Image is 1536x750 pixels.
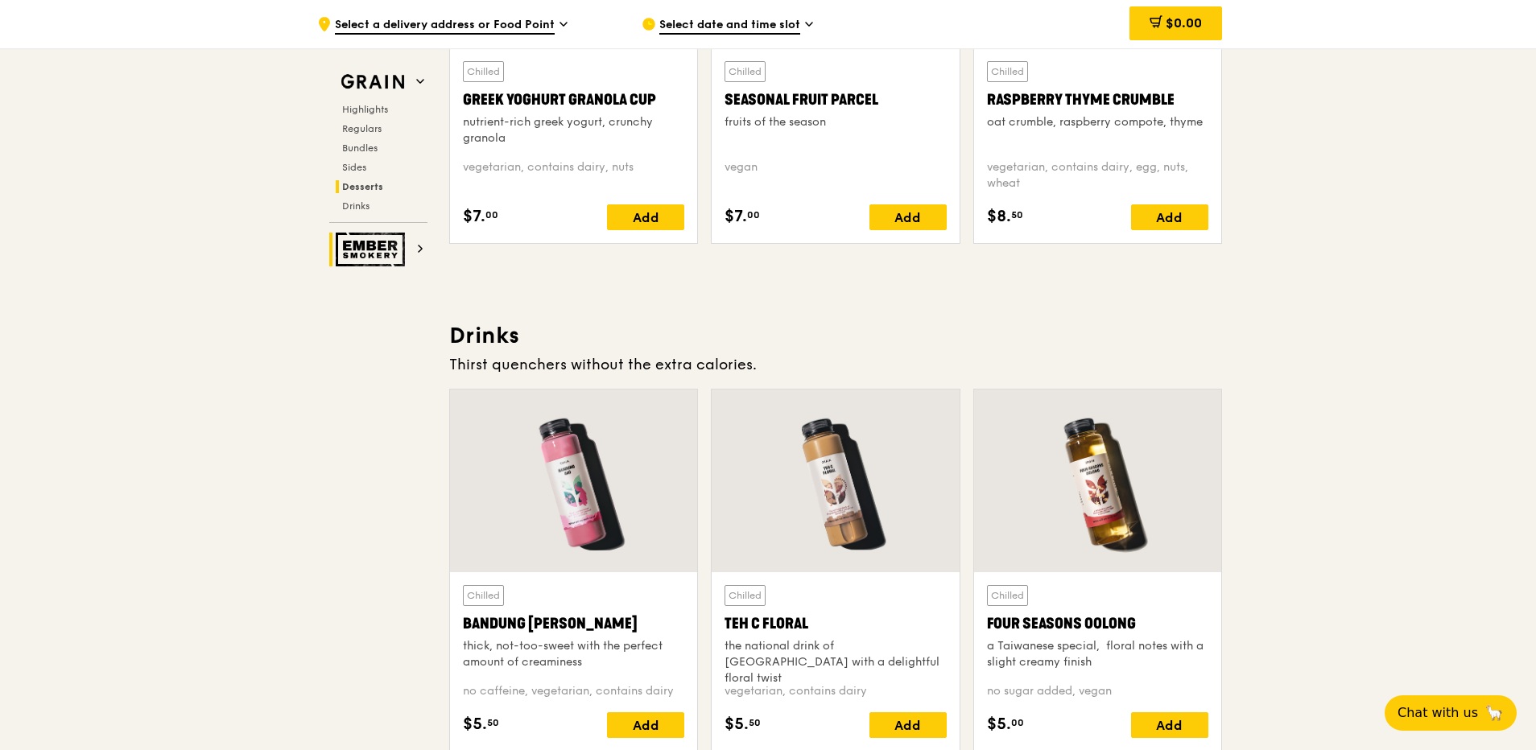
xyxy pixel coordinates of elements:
[342,123,382,134] span: Regulars
[335,17,555,35] span: Select a delivery address or Food Point
[463,612,684,635] div: Bandung [PERSON_NAME]
[342,142,378,154] span: Bundles
[485,208,498,221] span: 00
[463,712,487,736] span: $5.
[725,61,766,82] div: Chilled
[1011,716,1024,729] span: 00
[463,89,684,111] div: Greek Yoghurt Granola Cup
[1484,703,1504,723] span: 🦙
[725,612,946,635] div: Teh C Floral
[725,638,946,686] div: the national drink of [GEOGRAPHIC_DATA] with a delightful floral twist
[1011,208,1023,221] span: 50
[463,683,684,699] div: no caffeine, vegetarian, contains dairy
[463,638,684,670] div: thick, not-too-sweet with the perfect amount of creaminess
[342,162,366,173] span: Sides
[336,68,410,97] img: Grain web logo
[987,204,1011,229] span: $8.
[1398,703,1478,723] span: Chat with us
[987,159,1208,192] div: vegetarian, contains dairy, egg, nuts, wheat
[463,61,504,82] div: Chilled
[342,181,383,192] span: Desserts
[449,353,1222,376] div: Thirst quenchers without the extra calories.
[342,200,370,212] span: Drinks
[725,159,946,192] div: vegan
[463,159,684,192] div: vegetarian, contains dairy, nuts
[463,204,485,229] span: $7.
[449,321,1222,350] h3: Drinks
[987,683,1208,699] div: no sugar added, vegan
[336,233,410,266] img: Ember Smokery web logo
[987,712,1011,736] span: $5.
[725,89,946,111] div: Seasonal Fruit Parcel
[1131,204,1208,230] div: Add
[463,585,504,606] div: Chilled
[725,114,946,130] div: fruits of the season
[1131,712,1208,738] div: Add
[487,716,499,729] span: 50
[725,712,749,736] span: $5.
[725,683,946,699] div: vegetarian, contains dairy
[725,585,766,606] div: Chilled
[747,208,760,221] span: 00
[987,89,1208,111] div: Raspberry Thyme Crumble
[749,716,761,729] span: 50
[725,204,747,229] span: $7.
[607,204,684,230] div: Add
[869,204,947,230] div: Add
[463,114,684,146] div: nutrient-rich greek yogurt, crunchy granola
[987,114,1208,130] div: oat crumble, raspberry compote, thyme
[869,712,947,738] div: Add
[987,61,1028,82] div: Chilled
[987,638,1208,670] div: a Taiwanese special, floral notes with a slight creamy finish
[987,612,1208,635] div: Four Seasons Oolong
[659,17,800,35] span: Select date and time slot
[1166,15,1202,31] span: $0.00
[607,712,684,738] div: Add
[1385,695,1517,731] button: Chat with us🦙
[342,104,388,115] span: Highlights
[987,585,1028,606] div: Chilled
